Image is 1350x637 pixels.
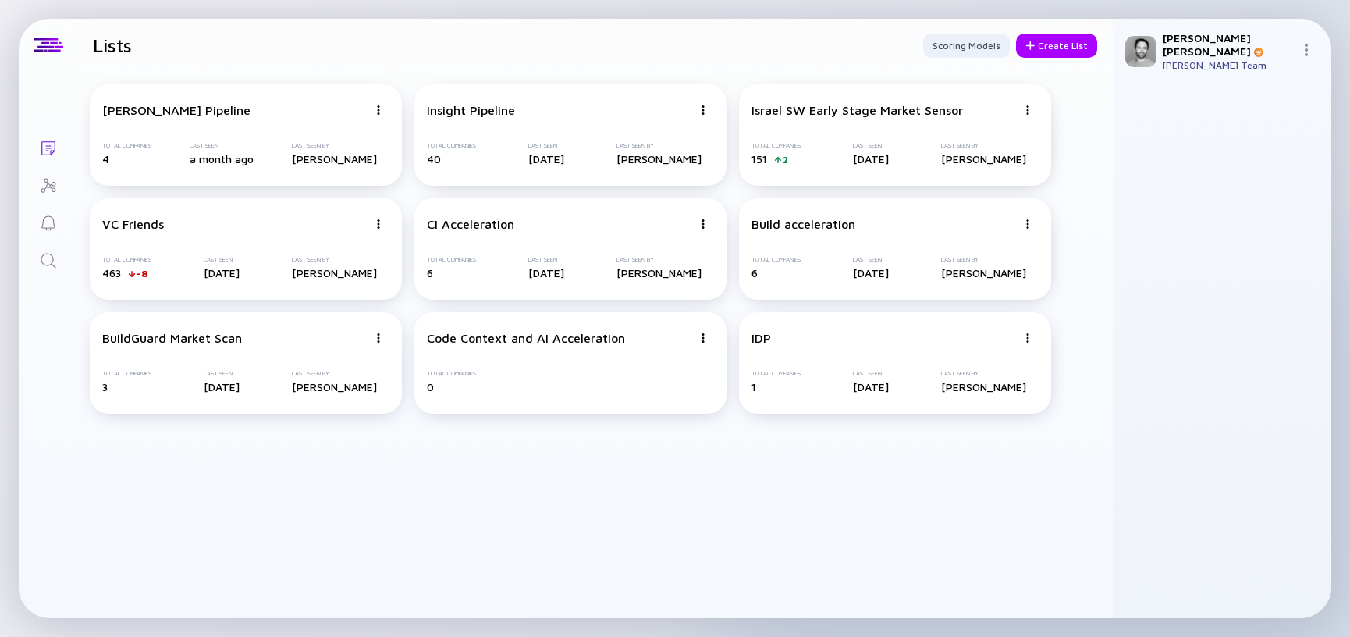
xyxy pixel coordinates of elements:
[374,333,383,343] img: Menu
[751,380,756,393] span: 1
[1023,105,1032,115] img: Menu
[528,142,564,149] div: Last Seen
[427,256,476,263] div: Total Companies
[751,331,771,345] div: IDP
[616,256,702,263] div: Last Seen By
[427,370,476,377] div: Total Companies
[783,154,788,165] div: 2
[19,165,77,203] a: Investor Map
[616,266,702,279] div: [PERSON_NAME]
[374,105,383,115] img: Menu
[102,152,109,165] span: 4
[102,142,151,149] div: Total Companies
[751,256,801,263] div: Total Companies
[102,331,242,345] div: BuildGuard Market Scan
[204,380,240,393] div: [DATE]
[751,217,855,231] div: Build acceleration
[751,152,767,165] span: 151
[923,34,1010,58] button: Scoring Models
[528,256,564,263] div: Last Seen
[427,103,515,117] div: Insight Pipeline
[19,203,77,240] a: Reminders
[853,266,889,279] div: [DATE]
[698,333,708,343] img: Menu
[1163,31,1294,58] div: [PERSON_NAME] [PERSON_NAME]
[1023,333,1032,343] img: Menu
[751,370,801,377] div: Total Companies
[19,240,77,278] a: Search
[102,103,250,117] div: [PERSON_NAME] Pipeline
[292,142,377,149] div: Last Seen By
[102,380,108,393] span: 3
[528,152,564,165] div: [DATE]
[941,256,1026,263] div: Last Seen By
[751,266,758,279] span: 6
[427,380,434,393] span: 0
[204,370,240,377] div: Last Seen
[427,331,625,345] div: Code Context and AI Acceleration
[93,34,132,56] h1: Lists
[19,128,77,165] a: Lists
[102,217,164,231] div: VC Friends
[941,266,1026,279] div: [PERSON_NAME]
[374,219,383,229] img: Menu
[427,266,433,279] span: 6
[853,142,889,149] div: Last Seen
[853,256,889,263] div: Last Seen
[427,142,476,149] div: Total Companies
[853,380,889,393] div: [DATE]
[427,152,441,165] span: 40
[102,256,151,263] div: Total Companies
[204,256,240,263] div: Last Seen
[1023,219,1032,229] img: Menu
[698,219,708,229] img: Menu
[102,266,121,279] span: 463
[941,142,1026,149] div: Last Seen By
[137,268,148,279] div: -8
[292,256,377,263] div: Last Seen By
[528,266,564,279] div: [DATE]
[292,370,377,377] div: Last Seen By
[102,370,151,377] div: Total Companies
[698,105,708,115] img: Menu
[1300,44,1313,56] img: Menu
[853,370,889,377] div: Last Seen
[427,217,514,231] div: CI Acceleration
[292,152,377,165] div: [PERSON_NAME]
[616,152,702,165] div: [PERSON_NAME]
[1016,34,1097,58] button: Create List
[616,142,702,149] div: Last Seen By
[751,142,801,149] div: Total Companies
[941,370,1026,377] div: Last Seen By
[292,380,377,393] div: [PERSON_NAME]
[1163,59,1294,71] div: [PERSON_NAME] Team
[190,142,254,149] div: Last Seen
[751,103,963,117] div: Israel SW Early Stage Market Sensor
[190,152,254,165] div: a month ago
[1125,36,1156,67] img: Matt Profile Picture
[941,380,1026,393] div: [PERSON_NAME]
[941,152,1026,165] div: [PERSON_NAME]
[204,266,240,279] div: [DATE]
[853,152,889,165] div: [DATE]
[292,266,377,279] div: [PERSON_NAME]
